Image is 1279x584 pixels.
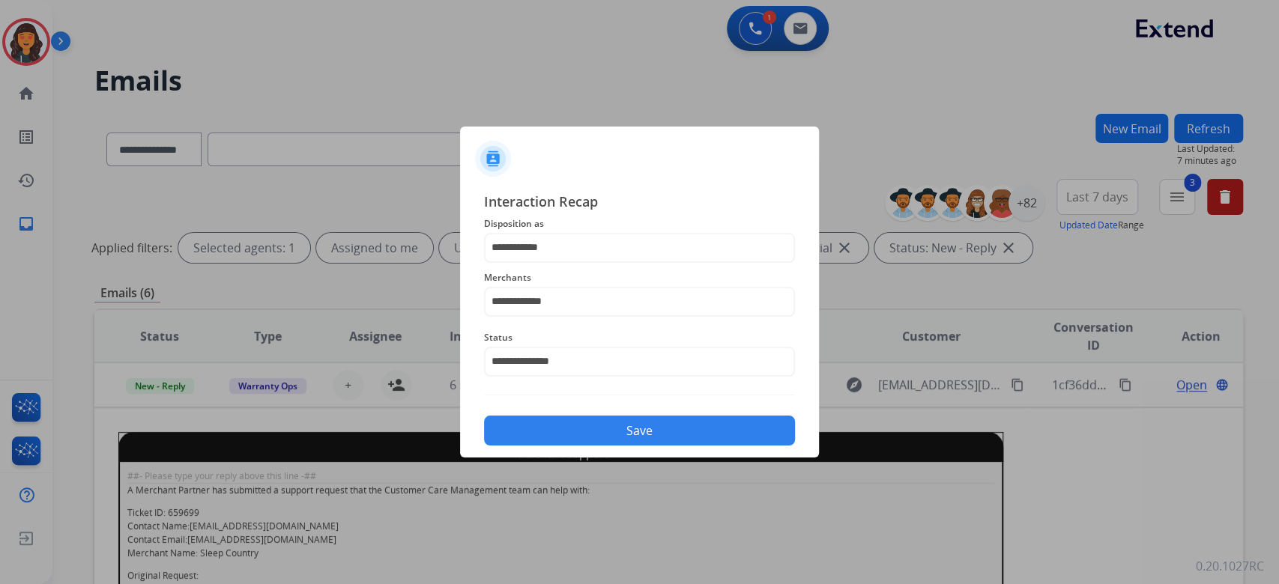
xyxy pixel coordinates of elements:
[475,141,511,177] img: contactIcon
[1196,557,1264,575] p: 0.20.1027RC
[484,395,795,395] img: contact-recap-line.svg
[484,269,795,287] span: Merchants
[484,191,795,215] span: Interaction Recap
[484,416,795,445] button: Save
[484,329,795,347] span: Status
[484,215,795,233] span: Disposition as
